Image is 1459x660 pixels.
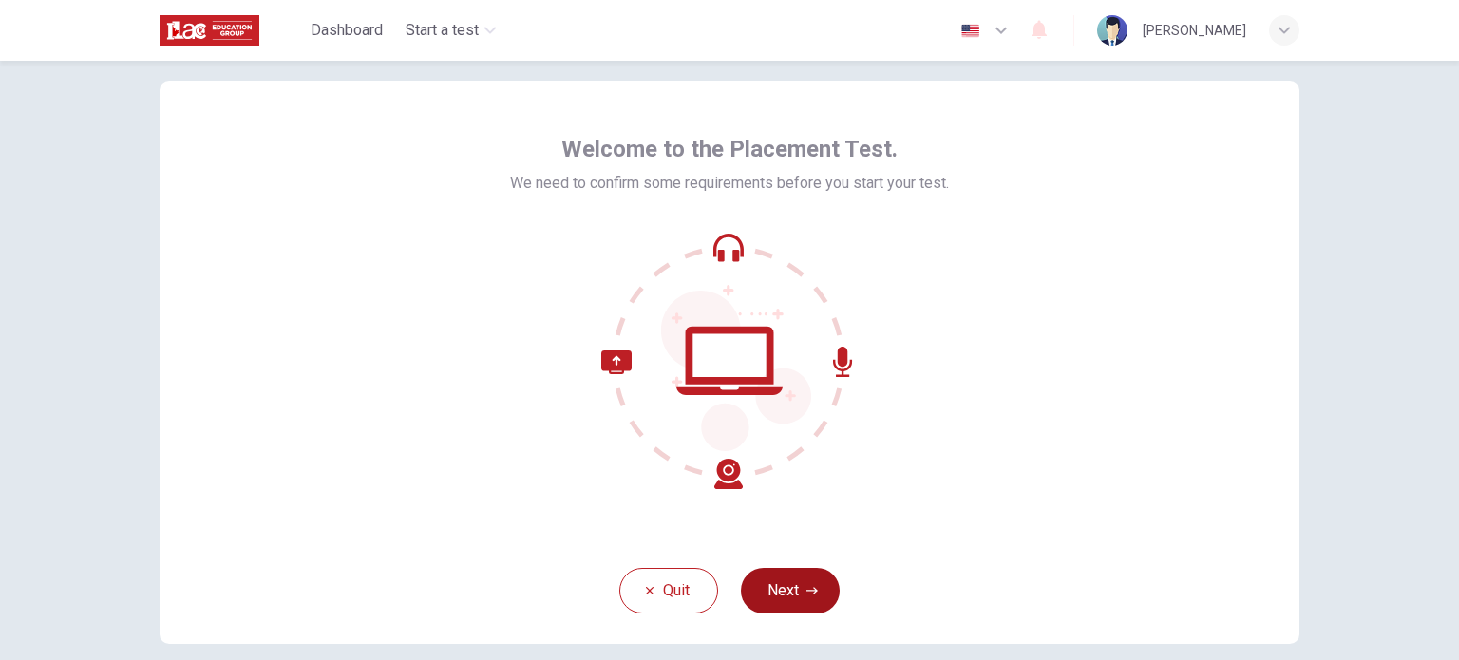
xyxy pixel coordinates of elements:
[510,172,949,195] span: We need to confirm some requirements before you start your test.
[406,19,479,42] span: Start a test
[160,11,303,49] a: ILAC logo
[311,19,383,42] span: Dashboard
[1143,19,1246,42] div: [PERSON_NAME]
[303,13,390,47] button: Dashboard
[619,568,718,613] button: Quit
[160,11,259,49] img: ILAC logo
[561,134,898,164] span: Welcome to the Placement Test.
[958,24,982,38] img: en
[741,568,840,613] button: Next
[1097,15,1127,46] img: Profile picture
[398,13,503,47] button: Start a test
